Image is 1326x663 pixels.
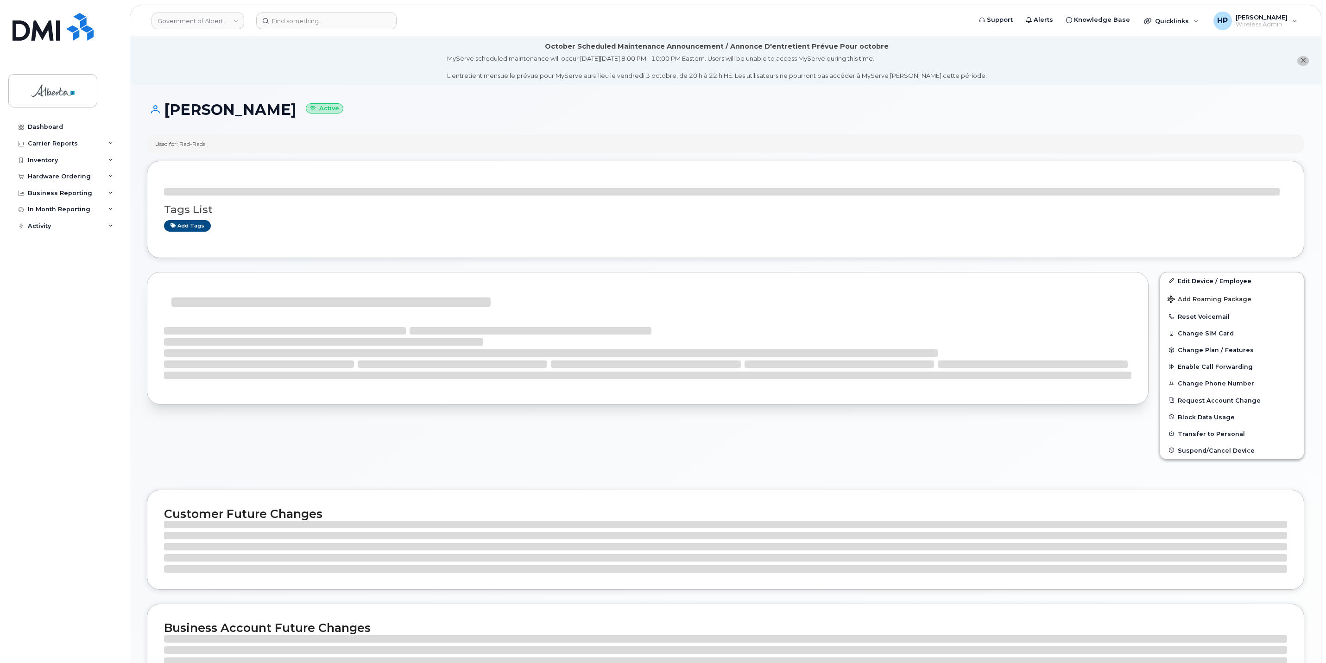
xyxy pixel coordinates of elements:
h2: Customer Future Changes [164,507,1287,521]
span: Enable Call Forwarding [1178,363,1253,370]
div: MyServe scheduled maintenance will occur [DATE][DATE] 8:00 PM - 10:00 PM Eastern. Users will be u... [447,54,987,80]
h1: [PERSON_NAME] [147,101,1304,118]
span: Change Plan / Features [1178,347,1254,354]
div: October Scheduled Maintenance Announcement / Annonce D'entretient Prévue Pour octobre [545,42,889,51]
a: Edit Device / Employee [1160,272,1304,289]
button: Change SIM Card [1160,325,1304,341]
small: Active [306,103,343,114]
button: Transfer to Personal [1160,425,1304,442]
button: Request Account Change [1160,392,1304,409]
span: Suspend/Cancel Device [1178,447,1255,454]
button: close notification [1297,56,1309,66]
button: Suspend/Cancel Device [1160,442,1304,459]
button: Change Plan / Features [1160,341,1304,358]
h3: Tags List [164,204,1287,215]
div: Used for: Rad-Rads [155,140,205,148]
span: Add Roaming Package [1168,296,1251,304]
button: Reset Voicemail [1160,308,1304,325]
button: Block Data Usage [1160,409,1304,425]
h2: Business Account Future Changes [164,621,1287,635]
button: Enable Call Forwarding [1160,358,1304,375]
a: Add tags [164,220,211,232]
button: Add Roaming Package [1160,289,1304,308]
button: Change Phone Number [1160,375,1304,391]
